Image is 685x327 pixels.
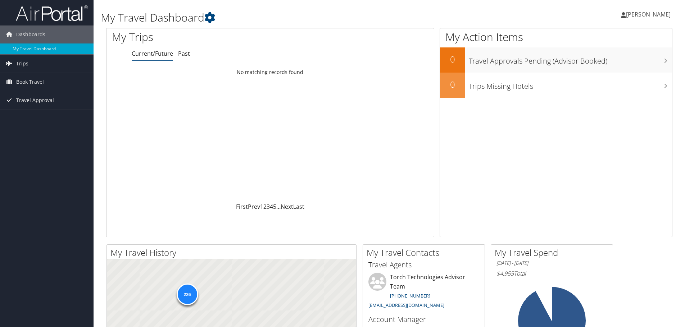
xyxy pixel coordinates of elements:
span: $4,955 [496,270,514,277]
h6: [DATE] - [DATE] [496,260,607,267]
h3: Account Manager [368,314,479,324]
div: 226 [176,283,198,305]
li: Torch Technologies Advisor Team [365,273,483,311]
a: 0Trips Missing Hotels [440,73,672,98]
a: 0Travel Approvals Pending (Advisor Booked) [440,47,672,73]
span: … [276,203,281,211]
a: 3 [267,203,270,211]
img: airportal-logo.png [16,5,88,22]
a: [PHONE_NUMBER] [390,293,430,299]
h2: My Travel Spend [495,247,613,259]
h1: My Trips [112,29,292,45]
a: 1 [260,203,263,211]
h6: Total [496,270,607,277]
h2: 0 [440,53,465,65]
a: First [236,203,248,211]
a: Past [178,50,190,57]
a: [PERSON_NAME] [621,4,678,25]
a: Prev [248,203,260,211]
td: No matching records found [106,66,434,79]
span: Book Travel [16,73,44,91]
h2: My Travel Contacts [367,247,485,259]
a: Last [293,203,304,211]
h2: My Travel History [110,247,356,259]
span: Dashboards [16,26,45,43]
h3: Travel Agents [368,260,479,270]
a: [EMAIL_ADDRESS][DOMAIN_NAME] [368,302,444,308]
a: 4 [270,203,273,211]
h3: Travel Approvals Pending (Advisor Booked) [469,52,672,66]
h1: My Action Items [440,29,672,45]
span: [PERSON_NAME] [626,10,671,18]
a: 5 [273,203,276,211]
h1: My Travel Dashboard [101,10,485,25]
span: Trips [16,55,28,73]
h2: 0 [440,78,465,91]
a: 2 [263,203,267,211]
h3: Trips Missing Hotels [469,78,672,91]
a: Current/Future [132,50,173,57]
a: Next [281,203,293,211]
span: Travel Approval [16,91,54,109]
